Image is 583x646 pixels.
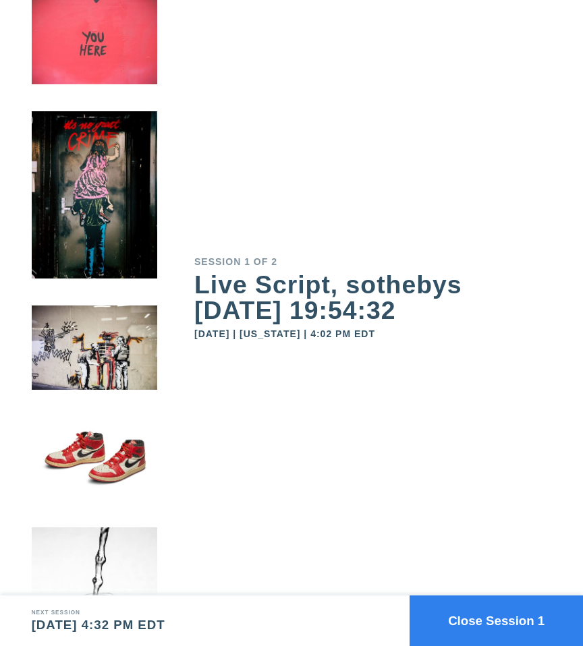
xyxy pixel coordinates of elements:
div: Session 1 of 2 [194,257,551,266]
img: small [32,111,158,305]
div: [DATE] | [US_STATE] | 4:02 PM EDT [194,329,551,339]
button: Close Session 1 [410,595,583,646]
img: small [32,305,158,417]
img: small [32,417,158,528]
div: Live Script, sothebys [DATE] 19:54:32 [194,272,551,323]
div: [DATE] 4:32 PM EDT [32,619,165,632]
div: Next session [32,610,165,616]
